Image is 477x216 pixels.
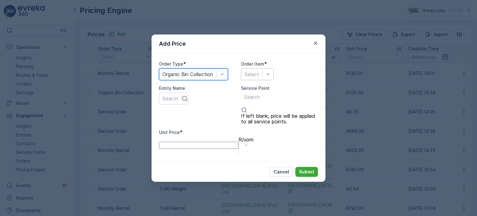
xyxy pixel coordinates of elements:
button: Cancel [270,167,293,177]
label: Order Type [159,61,183,67]
span: If left blank, price will be applied to all service points. [241,113,318,124]
p: Cancel [274,169,289,175]
p: R/uom [238,137,253,142]
p: Add Price [159,39,186,48]
label: Entity Name [159,85,185,91]
p: Search [244,93,315,101]
p: Search [162,95,178,102]
label: Order Item [241,61,264,67]
button: Submit [295,167,318,177]
p: Select [244,71,259,78]
label: Unit Price [159,130,180,135]
label: Service Point [241,85,270,91]
p: Submit [299,169,314,175]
